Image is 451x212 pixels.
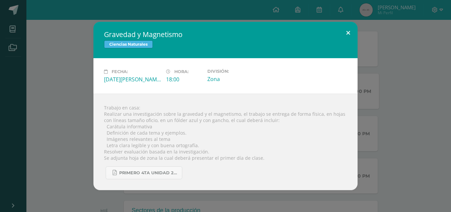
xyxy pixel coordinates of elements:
div: [DATE][PERSON_NAME] [104,76,161,83]
span: Fecha: [112,69,128,74]
label: División: [207,69,264,74]
div: Trabajo en casa: Realizar una investigación sobre la gravedad y el magnetismo, el trabajo se entr... [93,94,358,190]
span: Hora: [174,69,189,74]
div: Zona [207,75,264,83]
a: primero 4ta unidad 2025.pdf [106,166,182,179]
button: Close (Esc) [339,22,358,44]
span: Ciencias Naturales [104,40,153,48]
div: 18:00 [166,76,202,83]
h2: Gravedad y Magnetismo [104,30,347,39]
span: primero 4ta unidad 2025.pdf [119,170,179,176]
